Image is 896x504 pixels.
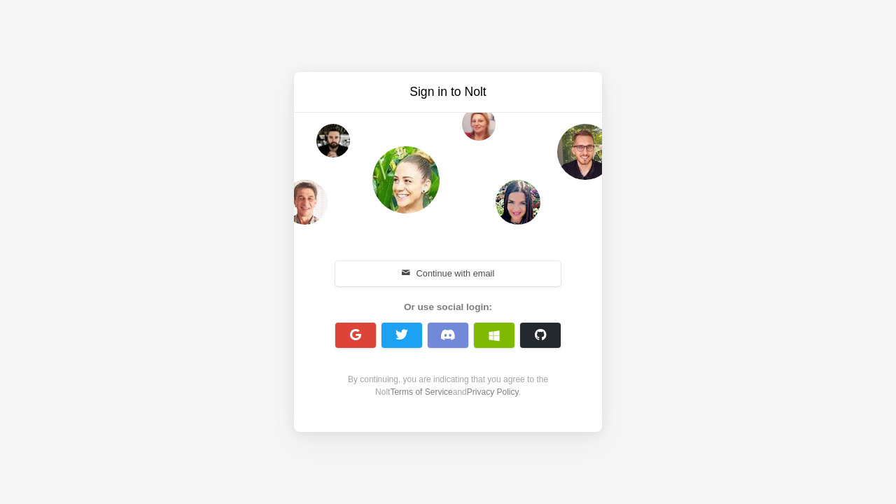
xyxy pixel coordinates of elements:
[328,300,568,314] div: Or use social login:
[330,83,566,101] h3: Sign in to Nolt
[390,387,452,397] a: Terms of Service
[328,373,568,398] div: By continuing, you are indicating that you agree to the Nolt and .
[335,261,561,286] button: Continue with email
[467,387,519,397] a: Privacy Policy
